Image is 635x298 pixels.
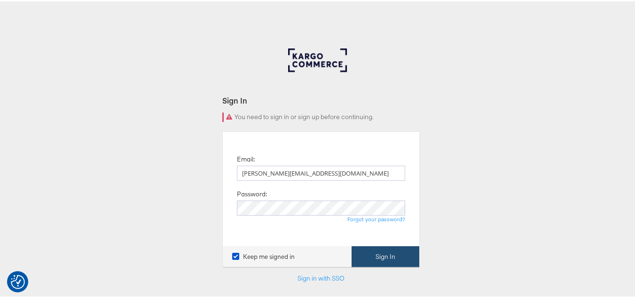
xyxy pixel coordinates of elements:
label: Password: [237,188,267,197]
button: Sign In [352,245,419,266]
div: Sign In [222,94,420,105]
label: Keep me signed in [232,251,295,260]
a: Sign in with SSO [298,273,345,281]
a: Forgot your password? [347,214,405,221]
input: Email [237,164,405,179]
label: Email: [237,153,255,162]
button: Consent Preferences [11,274,25,288]
div: You need to sign in or sign up before continuing. [222,111,420,121]
img: Revisit consent button [11,274,25,288]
